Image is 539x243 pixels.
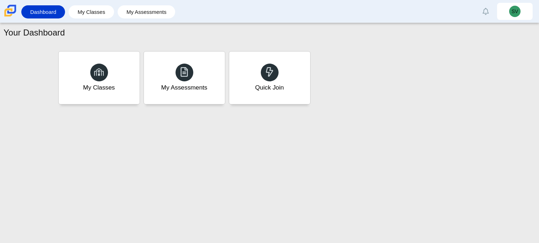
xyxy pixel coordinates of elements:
a: My Assessments [144,51,225,104]
a: Alerts [478,4,494,19]
a: My Assessments [121,5,172,18]
div: Quick Join [255,83,284,92]
a: Dashboard [25,5,61,18]
span: SV [512,9,518,14]
h1: Your Dashboard [4,27,65,39]
a: Quick Join [229,51,311,104]
a: SV [497,3,533,20]
div: My Assessments [161,83,207,92]
a: Carmen School of Science & Technology [3,13,18,19]
a: My Classes [72,5,111,18]
img: Carmen School of Science & Technology [3,3,18,18]
div: My Classes [83,83,115,92]
a: My Classes [58,51,140,104]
